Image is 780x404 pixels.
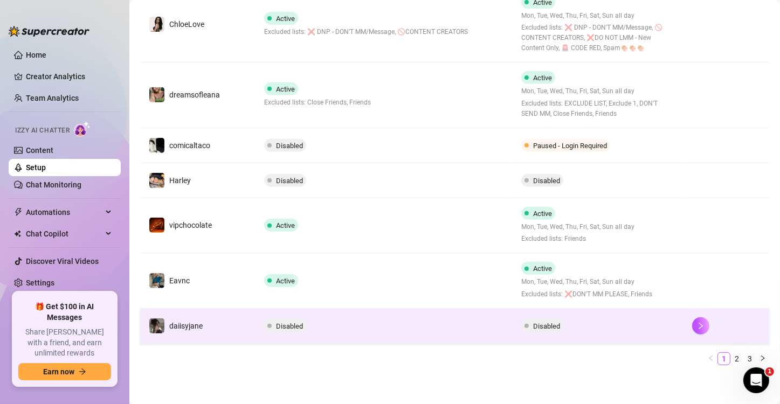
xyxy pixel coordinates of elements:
[43,367,74,376] span: Earn now
[169,221,212,229] span: vipchocolate
[705,352,717,365] button: left
[731,353,743,365] a: 2
[521,277,652,287] span: Mon, Tue, Wed, Thu, Fri, Sat, Sun all day
[74,121,91,137] img: AI Chatter
[26,68,112,85] a: Creator Analytics
[276,142,303,150] span: Disabled
[26,225,102,242] span: Chat Copilot
[533,322,560,330] span: Disabled
[149,138,164,153] img: comicaltaco
[697,322,705,330] span: right
[9,26,89,37] img: logo-BBDzfeDw.svg
[14,230,21,238] img: Chat Copilot
[169,90,220,99] span: dreamsofleana
[149,318,164,333] img: daiisyjane
[521,99,675,119] span: Excluded lists: EXCLUDE LIST, Exclude 1, DON'T SEND MM, Close Friends, Friends
[756,352,769,365] li: Next Page
[149,218,164,233] img: vipchocolate
[521,86,675,96] span: Mon, Tue, Wed, Thu, Fri, Sat, Sun all day
[26,278,54,287] a: Settings
[149,17,164,32] img: ChloeLove
[26,51,46,59] a: Home
[169,20,204,29] span: ChloeLove
[533,264,552,273] span: Active
[264,97,371,108] span: Excluded lists: Close Friends, Friends
[276,221,295,229] span: Active
[521,222,634,232] span: Mon, Tue, Wed, Thu, Fri, Sat, Sun all day
[765,367,774,376] span: 1
[521,11,675,21] span: Mon, Tue, Wed, Thu, Fri, Sat, Sun all day
[717,352,730,365] li: 1
[276,277,295,285] span: Active
[18,327,111,359] span: Share [PERSON_NAME] with a friend, and earn unlimited rewards
[169,141,210,150] span: comicaltaco
[276,15,295,23] span: Active
[18,363,111,380] button: Earn nowarrow-right
[521,234,634,244] span: Excluded lists: Friends
[149,273,164,288] img: Eavnc
[169,322,203,330] span: daiisyjane
[756,352,769,365] button: right
[533,210,552,218] span: Active
[276,322,303,330] span: Disabled
[708,355,714,361] span: left
[705,352,717,365] li: Previous Page
[169,276,190,285] span: Eavnc
[743,352,756,365] li: 3
[26,204,102,221] span: Automations
[521,23,675,53] span: Excluded lists: ❌ DNP - DON'T MM/Message, 🚫CONTENT CREATORS, ❌DO NOT LMM - New Content Only, 🚨 CO...
[18,302,111,323] span: 🎁 Get $100 in AI Messages
[15,126,70,136] span: Izzy AI Chatter
[26,94,79,102] a: Team Analytics
[276,177,303,185] span: Disabled
[169,176,191,185] span: Harley
[718,353,730,365] a: 1
[26,257,99,266] a: Discover Viral Videos
[743,367,769,393] iframe: Intercom live chat
[14,208,23,217] span: thunderbolt
[79,368,86,375] span: arrow-right
[264,27,468,37] span: Excluded lists: ❌ DNP - DON'T MM/Message, 🚫CONTENT CREATORS
[533,142,607,150] span: Paused - Login Required
[276,85,295,93] span: Active
[533,177,560,185] span: Disabled
[149,87,164,102] img: dreamsofleana
[149,173,164,188] img: Harley
[26,146,53,155] a: Content
[760,355,766,361] span: right
[521,289,652,299] span: Excluded lists: ❌DON'T MM PLEASE, Friends
[26,163,46,172] a: Setup
[533,74,552,82] span: Active
[692,317,709,335] button: right
[744,353,756,365] a: 3
[26,180,81,189] a: Chat Monitoring
[730,352,743,365] li: 2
